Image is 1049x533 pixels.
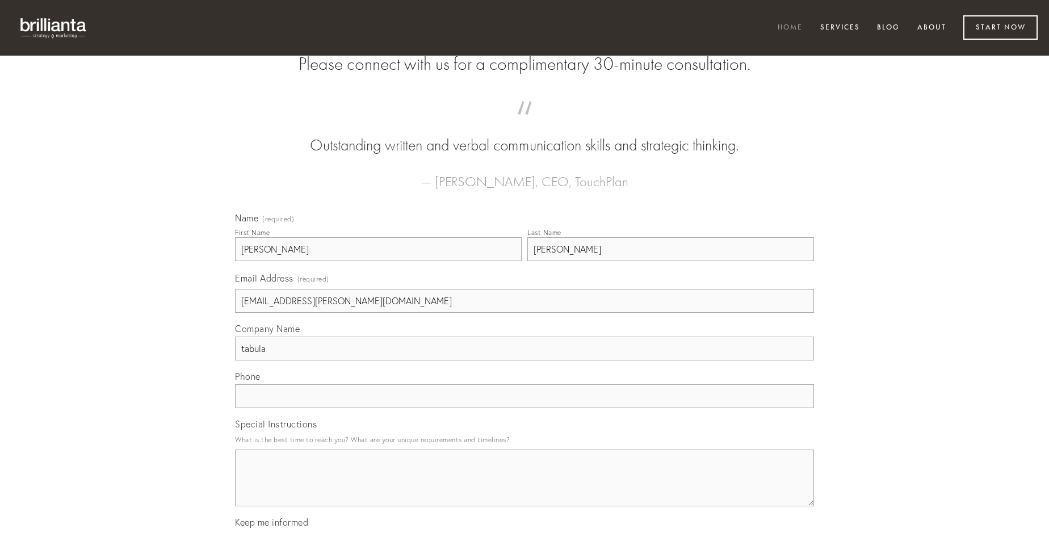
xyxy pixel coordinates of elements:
[235,212,258,224] span: Name
[297,271,329,287] span: (required)
[235,418,317,430] span: Special Instructions
[963,15,1038,40] a: Start Now
[253,112,796,135] span: “
[910,19,954,37] a: About
[11,11,96,44] img: brillianta - research, strategy, marketing
[253,112,796,157] blockquote: Outstanding written and verbal communication skills and strategic thinking.
[235,228,270,237] div: First Name
[235,432,814,447] p: What is the best time to reach you? What are your unique requirements and timelines?
[770,19,810,37] a: Home
[235,272,293,284] span: Email Address
[235,53,814,75] h2: Please connect with us for a complimentary 30-minute consultation.
[253,157,796,193] figcaption: — [PERSON_NAME], CEO, TouchPlan
[235,323,300,334] span: Company Name
[813,19,867,37] a: Services
[235,371,261,382] span: Phone
[527,228,561,237] div: Last Name
[870,19,907,37] a: Blog
[235,517,308,528] span: Keep me informed
[262,216,294,223] span: (required)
